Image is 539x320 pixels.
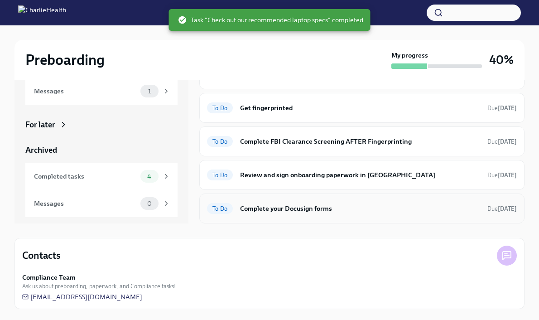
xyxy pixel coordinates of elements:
[34,86,137,96] div: Messages
[207,134,517,149] a: To DoComplete FBI Clearance Screening AFTER FingerprintingDue[DATE]
[25,163,178,190] a: Completed tasks4
[207,205,233,212] span: To Do
[207,105,233,112] span: To Do
[178,15,363,24] span: Task "Check out our recommended laptop specs" completed
[487,172,517,179] span: Due
[487,205,517,212] span: Due
[487,138,517,145] span: Due
[25,119,178,130] a: For later
[25,145,178,155] a: Archived
[207,101,517,115] a: To DoGet fingerprintedDue[DATE]
[25,78,178,105] a: Messages1
[207,201,517,216] a: To DoComplete your Docusign formsDue[DATE]
[34,199,137,208] div: Messages
[22,292,142,301] a: [EMAIL_ADDRESS][DOMAIN_NAME]
[22,273,76,282] strong: Compliance Team
[498,138,517,145] strong: [DATE]
[22,282,176,291] span: Ask us about preboarding, paperwork, and Compliance tasks!
[487,105,517,112] span: Due
[498,105,517,112] strong: [DATE]
[143,88,156,95] span: 1
[240,103,480,113] h6: Get fingerprinted
[22,249,61,262] h4: Contacts
[487,104,517,112] span: August 25th, 2025 08:00
[240,136,480,146] h6: Complete FBI Clearance Screening AFTER Fingerprinting
[489,52,514,68] h3: 40%
[498,205,517,212] strong: [DATE]
[25,51,105,69] h2: Preboarding
[207,168,517,182] a: To DoReview and sign onboarding paperwork in [GEOGRAPHIC_DATA]Due[DATE]
[240,170,480,180] h6: Review and sign onboarding paperwork in [GEOGRAPHIC_DATA]
[487,171,517,179] span: August 29th, 2025 08:00
[18,5,66,20] img: CharlieHealth
[25,119,55,130] div: For later
[498,172,517,179] strong: [DATE]
[240,204,480,213] h6: Complete your Docusign forms
[207,172,233,179] span: To Do
[25,190,178,217] a: Messages0
[391,51,428,60] strong: My progress
[207,138,233,145] span: To Do
[34,171,137,181] div: Completed tasks
[487,204,517,213] span: August 25th, 2025 08:00
[487,137,517,146] span: August 28th, 2025 08:00
[142,200,157,207] span: 0
[142,173,157,180] span: 4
